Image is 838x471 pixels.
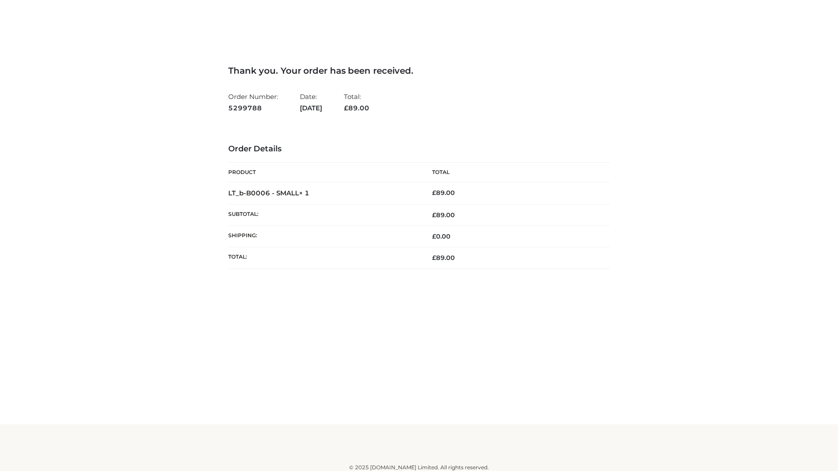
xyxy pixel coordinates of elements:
[344,89,369,116] li: Total:
[228,65,610,76] h3: Thank you. Your order has been received.
[432,211,436,219] span: £
[228,163,419,182] th: Product
[344,104,369,112] span: 89.00
[432,189,455,197] bdi: 89.00
[432,189,436,197] span: £
[432,232,436,240] span: £
[228,247,419,269] th: Total:
[228,144,610,154] h3: Order Details
[228,102,278,114] strong: 5299788
[432,211,455,219] span: 89.00
[344,104,348,112] span: £
[228,189,309,197] strong: LT_b-B0006 - SMALL
[300,102,322,114] strong: [DATE]
[228,204,419,225] th: Subtotal:
[300,89,322,116] li: Date:
[432,232,450,240] bdi: 0.00
[419,163,610,182] th: Total
[228,226,419,247] th: Shipping:
[228,89,278,116] li: Order Number:
[432,254,455,262] span: 89.00
[432,254,436,262] span: £
[299,189,309,197] strong: × 1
